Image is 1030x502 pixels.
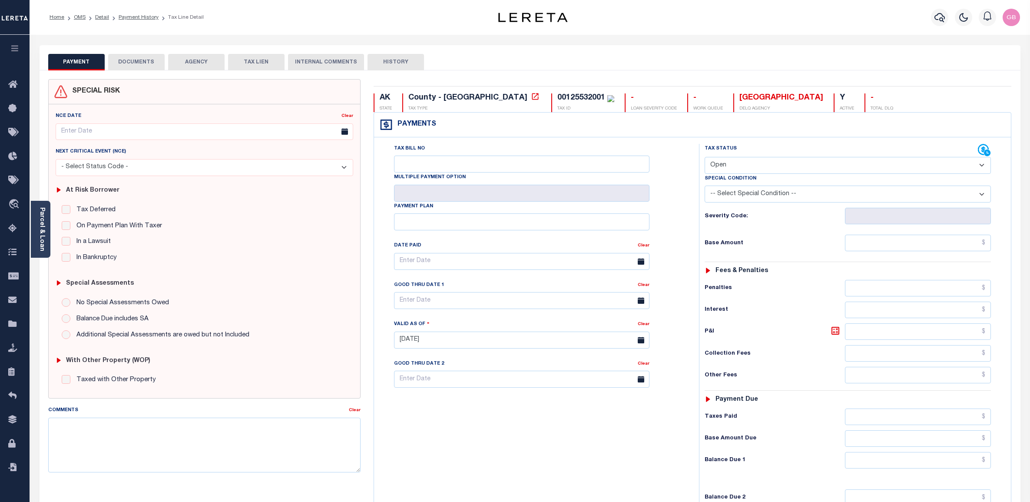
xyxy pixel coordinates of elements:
[72,298,169,308] label: No Special Assessments Owed
[39,207,45,251] a: Parcel & Loan
[631,106,677,112] p: LOAN SEVERITY CODE
[871,106,893,112] p: TOTAL DLQ
[394,371,649,388] input: Enter Date
[56,148,126,156] label: Next Critical Event (NCE)
[871,93,893,103] div: -
[845,345,991,362] input: $
[845,280,991,296] input: $
[845,302,991,318] input: $
[393,120,436,129] h4: Payments
[631,93,677,103] div: -
[8,199,22,210] i: travel_explore
[119,15,159,20] a: Payment History
[557,94,605,102] div: 00125532001
[72,253,117,263] label: In Bankruptcy
[394,282,444,289] label: Good Thru Date 1
[705,350,845,357] h6: Collection Fees
[739,93,823,103] div: [GEOGRAPHIC_DATA]
[845,409,991,425] input: $
[705,145,737,153] label: Tax Status
[66,187,119,194] h6: At Risk Borrower
[56,123,353,140] input: Enter Date
[705,435,845,442] h6: Base Amount Due
[705,457,845,464] h6: Balance Due 1
[739,106,823,112] p: DELQ AGENCY
[840,106,854,112] p: ACTIVE
[394,145,425,153] label: Tax Bill No
[705,413,845,420] h6: Taxes Paid
[498,13,568,22] img: logo-dark.svg
[394,292,649,309] input: Enter Date
[840,93,854,103] div: Y
[108,54,165,70] button: DOCUMENTS
[72,330,249,340] label: Additional Special Assessments are owed but not Included
[394,320,430,328] label: Valid as Of
[638,243,649,248] a: Clear
[705,372,845,379] h6: Other Fees
[705,306,845,313] h6: Interest
[394,253,649,270] input: Enter Date
[349,408,361,412] a: Clear
[380,106,392,112] p: STATE
[288,54,364,70] button: INTERNAL COMMENTS
[705,213,845,220] h6: Severity Code:
[394,203,433,210] label: Payment Plan
[394,360,444,368] label: Good Thru Date 2
[66,280,134,287] h6: Special Assessments
[845,367,991,383] input: $
[74,15,86,20] a: OMS
[72,237,111,247] label: In a Lawsuit
[159,13,204,21] li: Tax Line Detail
[394,174,466,181] label: Multiple Payment Option
[394,242,421,249] label: Date Paid
[638,283,649,287] a: Clear
[68,87,120,96] h4: SPECIAL RISK
[168,54,225,70] button: AGENCY
[693,106,723,112] p: WORK QUEUE
[693,93,723,103] div: -
[72,221,162,231] label: On Payment Plan With Taxer
[845,452,991,469] input: $
[705,240,845,247] h6: Base Amount
[394,332,649,349] input: Enter Date
[715,267,768,275] h6: Fees & Penalties
[228,54,285,70] button: TAX LIEN
[705,285,845,292] h6: Penalties
[380,93,392,103] div: AK
[368,54,424,70] button: HISTORY
[50,15,64,20] a: Home
[56,113,81,120] label: NCE Date
[705,326,845,338] h6: P&I
[845,235,991,251] input: $
[48,54,105,70] button: PAYMENT
[638,322,649,326] a: Clear
[607,95,614,102] img: check-icon-green.svg
[48,407,78,414] label: Comments
[845,323,991,340] input: $
[408,94,527,102] div: County - [GEOGRAPHIC_DATA]
[705,175,756,183] label: Special Condition
[408,106,541,112] p: TAX TYPE
[557,106,614,112] p: TAX ID
[638,362,649,366] a: Clear
[705,494,845,501] h6: Balance Due 2
[66,357,150,365] h6: with Other Property (WOP)
[1003,9,1020,26] img: svg+xml;base64,PHN2ZyB4bWxucz0iaHR0cDovL3d3dy53My5vcmcvMjAwMC9zdmciIHBvaW50ZXItZXZlbnRzPSJub25lIi...
[715,396,758,403] h6: Payment due
[845,430,991,447] input: $
[72,314,149,324] label: Balance Due includes SA
[72,205,116,215] label: Tax Deferred
[341,114,353,118] a: Clear
[95,15,109,20] a: Detail
[72,375,156,385] label: Taxed with Other Property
